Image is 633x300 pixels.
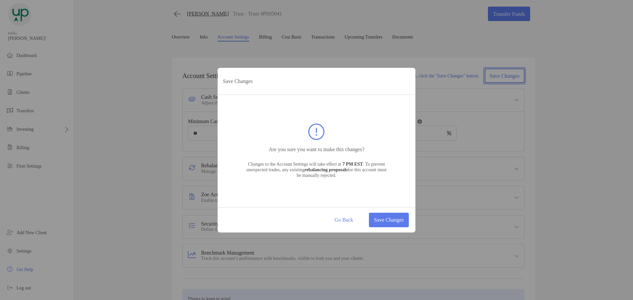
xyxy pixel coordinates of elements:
button: Save Changes [369,213,409,227]
p: Changes to the Account Settings will take effect at . To prevent unexpected trades, any existing ... [246,161,387,178]
button: Go Back [329,213,358,227]
strong: rebalancing proposals [304,167,347,172]
p: Save Changes [223,77,253,85]
strong: 7 PM EST [343,162,363,167]
h3: Are you sure you want to make this changes? [269,146,365,153]
div: Save Changes [218,68,415,232]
